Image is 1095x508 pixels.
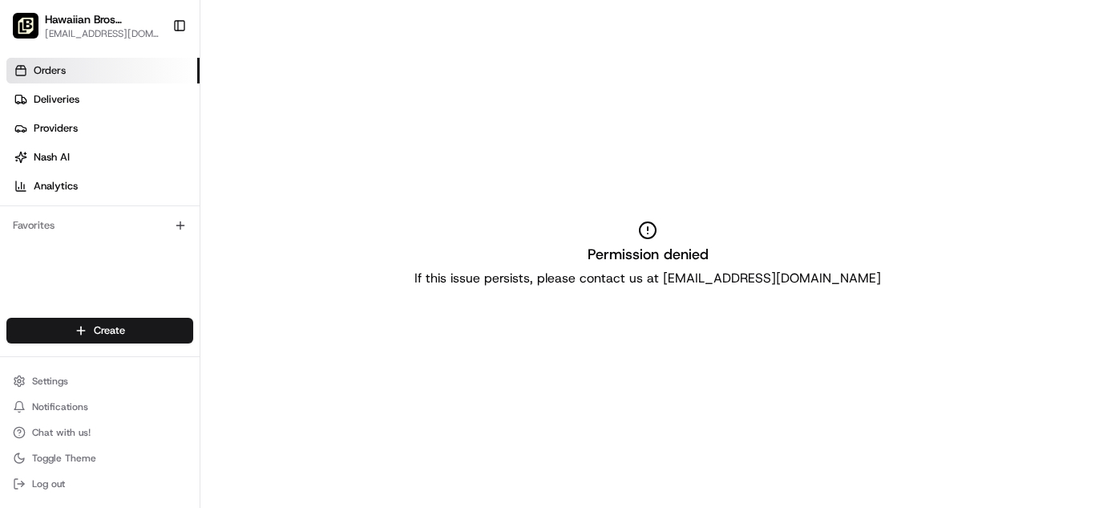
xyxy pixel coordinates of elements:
[6,173,200,199] a: Analytics
[34,121,78,136] span: Providers
[6,213,193,238] div: Favorites
[32,452,96,465] span: Toggle Theme
[55,169,203,182] div: We're available if you need us!
[6,318,193,343] button: Create
[94,323,125,338] span: Create
[16,234,29,247] div: 📗
[414,269,881,288] p: If this issue persists, please contact us at [EMAIL_ADDRESS][DOMAIN_NAME]
[42,104,265,120] input: Clear
[32,375,68,388] span: Settings
[6,87,200,112] a: Deliveries
[6,447,193,469] button: Toggle Theme
[34,63,66,78] span: Orders
[6,396,193,418] button: Notifications
[6,473,193,495] button: Log out
[16,153,45,182] img: 1736555255976-a54dd68f-1ca7-489b-9aae-adbdc363a1c4
[6,421,193,444] button: Chat with us!
[34,179,78,193] span: Analytics
[6,370,193,392] button: Settings
[6,6,166,45] button: Hawaiian Bros (Chicago IL Wacker)Hawaiian Bros ([GEOGRAPHIC_DATA] IL [PERSON_NAME])[EMAIL_ADDRESS...
[13,13,38,39] img: Hawaiian Bros (Chicago IL Wacker)
[32,400,88,413] span: Notifications
[45,11,160,27] button: Hawaiian Bros ([GEOGRAPHIC_DATA] IL [PERSON_NAME])
[6,144,200,170] a: Nash AI
[32,233,123,249] span: Knowledge Base
[113,271,194,284] a: Powered byPylon
[160,272,194,284] span: Pylon
[588,243,709,266] h2: Permission denied
[32,426,91,439] span: Chat with us!
[135,234,148,247] div: 💻
[34,92,79,107] span: Deliveries
[152,233,257,249] span: API Documentation
[34,150,70,165] span: Nash AI
[55,153,263,169] div: Start new chat
[129,226,264,255] a: 💻API Documentation
[45,27,160,40] button: [EMAIL_ADDRESS][DOMAIN_NAME]
[6,116,200,141] a: Providers
[273,158,292,177] button: Start new chat
[6,58,200,83] a: Orders
[10,226,129,255] a: 📗Knowledge Base
[16,64,292,90] p: Welcome 👋
[16,16,48,48] img: Nash
[32,478,65,490] span: Log out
